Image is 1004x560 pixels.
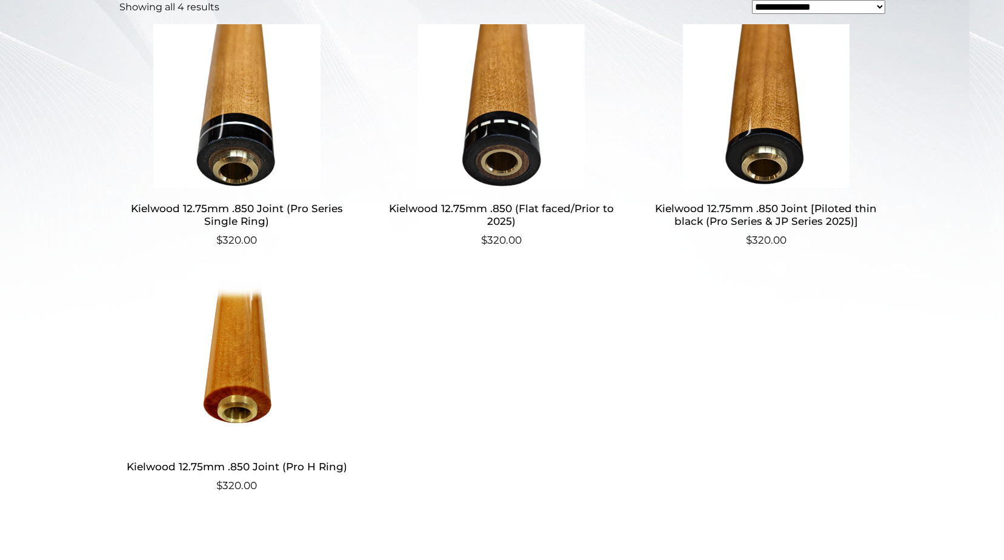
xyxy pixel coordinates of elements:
img: Kielwood 12.75mm .850 Joint (Pro H Ring) [119,282,355,445]
h2: Kielwood 12.75mm .850 Joint (Pro H Ring) [119,455,355,478]
a: Kielwood 12.75mm .850 Joint (Pro Series Single Ring) $320.00 [119,24,355,248]
bdi: 320.00 [216,479,257,492]
h2: Kielwood 12.75mm .850 Joint [Piloted thin black (Pro Series & JP Series 2025)] [648,198,884,233]
span: $ [216,234,222,246]
span: $ [216,479,222,492]
span: $ [746,234,752,246]
img: Kielwood 12.75mm .850 (Flat faced/Prior to 2025) [384,24,619,188]
a: Kielwood 12.75mm .850 (Flat faced/Prior to 2025) $320.00 [384,24,619,248]
img: Kielwood 12.75mm .850 Joint (Pro Series Single Ring) [119,24,355,188]
h2: Kielwood 12.75mm .850 (Flat faced/Prior to 2025) [384,198,619,233]
bdi: 320.00 [481,234,522,246]
img: Kielwood 12.75mm .850 Joint [Piloted thin black (Pro Series & JP Series 2025)] [648,24,884,188]
bdi: 320.00 [216,234,257,246]
bdi: 320.00 [746,234,786,246]
h2: Kielwood 12.75mm .850 Joint (Pro Series Single Ring) [119,198,355,233]
a: Kielwood 12.75mm .850 Joint (Pro H Ring) $320.00 [119,282,355,493]
span: $ [481,234,487,246]
a: Kielwood 12.75mm .850 Joint [Piloted thin black (Pro Series & JP Series 2025)] $320.00 [648,24,884,248]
